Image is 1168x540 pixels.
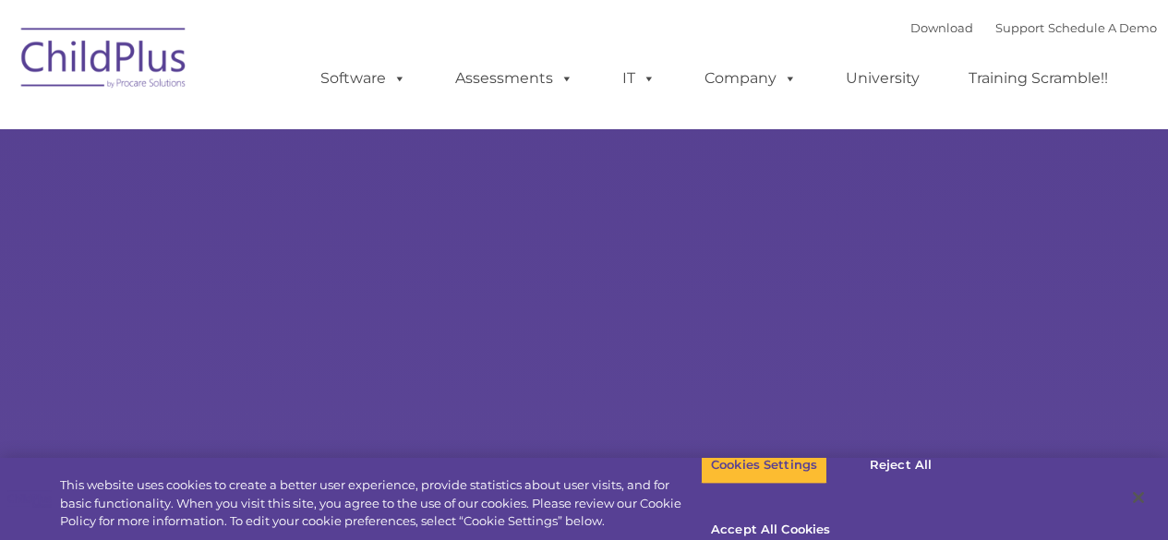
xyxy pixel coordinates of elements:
a: Download [910,20,973,35]
button: Cookies Settings [701,446,827,485]
div: This website uses cookies to create a better user experience, provide statistics about user visit... [60,476,701,531]
a: Company [686,60,815,97]
button: Reject All [843,446,958,485]
img: ChildPlus by Procare Solutions [12,15,197,107]
a: Training Scramble!! [950,60,1126,97]
a: Software [302,60,425,97]
a: Schedule A Demo [1048,20,1157,35]
a: University [827,60,938,97]
a: Assessments [437,60,592,97]
button: Close [1118,477,1159,518]
a: Support [995,20,1044,35]
font: | [910,20,1157,35]
a: IT [604,60,674,97]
